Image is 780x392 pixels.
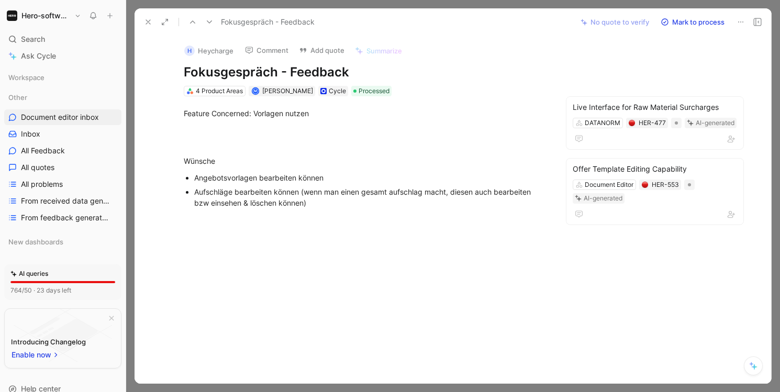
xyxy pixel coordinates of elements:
span: From received data generated features [21,196,110,206]
div: AI queries [10,268,48,279]
span: Workspace [8,72,44,83]
img: Hero-software [7,10,17,21]
button: 🔴 [641,181,649,188]
button: HHeycharge [180,43,238,59]
h1: Hero-software [21,11,70,20]
a: From feedback generated features [4,210,121,226]
div: HER-477 [639,118,666,128]
div: Document Editor [585,180,633,190]
div: H [184,46,195,56]
span: Document editor inbox [21,112,99,122]
span: Fokusgespräch - Feedback [221,16,315,28]
a: Inbox [4,126,121,142]
button: 🔴 [628,119,636,127]
div: Introducing Changelog [11,335,86,348]
div: Aufschläge bearbeiten können (wenn man einen gesamt aufschlag macht, diesen auch bearbeiten bzw e... [194,186,546,208]
div: New dashboards [4,234,121,253]
img: bg-BLZuj68n.svg [14,309,112,362]
h1: Fokusgespräch - Feedback [184,64,546,81]
span: Summarize [366,46,402,55]
div: OtherDocument editor inboxInboxAll FeedbackAll quotesAll problemsFrom received data generated fea... [4,89,121,226]
div: Search [4,31,121,47]
a: Ask Cycle [4,48,121,64]
div: AI-generated [584,193,622,204]
img: 🔴 [629,120,635,126]
div: Processed [351,86,392,96]
button: Enable now [11,348,60,362]
div: HER-553 [652,180,679,190]
div: Other [4,89,121,105]
button: Add quote [294,43,349,58]
button: No quote to verify [576,15,654,29]
span: All Feedback [21,145,65,156]
span: All quotes [21,162,54,173]
div: Wünsche [184,155,546,166]
button: Hero-softwareHero-software [4,8,84,23]
button: Summarize [350,43,407,58]
div: Cycle [329,86,346,96]
span: Search [21,33,45,46]
span: From feedback generated features [21,212,109,223]
button: Comment [240,43,293,58]
span: Other [8,92,27,103]
div: DATANORM [585,118,620,128]
div: New dashboards [4,234,121,250]
div: AI-generated [696,118,734,128]
a: All problems [4,176,121,192]
div: Feature Concerned: Vorlagen nutzen [184,108,546,119]
span: New dashboards [8,237,63,247]
span: All problems [21,179,63,189]
div: Workspace [4,70,121,85]
span: Ask Cycle [21,50,56,62]
div: Angebotsvorlagen bearbeiten können [194,172,546,183]
button: Mark to process [656,15,729,29]
div: M [252,88,258,94]
div: Offer Template Editing Capability [573,163,737,175]
span: Processed [359,86,389,96]
a: From received data generated features [4,193,121,209]
a: All quotes [4,160,121,175]
a: Document editor inbox [4,109,121,125]
a: All Feedback [4,143,121,159]
span: [PERSON_NAME] [262,87,313,95]
span: Enable now [12,349,52,361]
span: Inbox [21,129,40,139]
div: 764/50 · 23 days left [10,285,71,296]
div: 4 Product Areas [196,86,243,96]
img: 🔴 [642,182,648,188]
div: Live Interface for Raw Material Surcharges [573,101,737,114]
